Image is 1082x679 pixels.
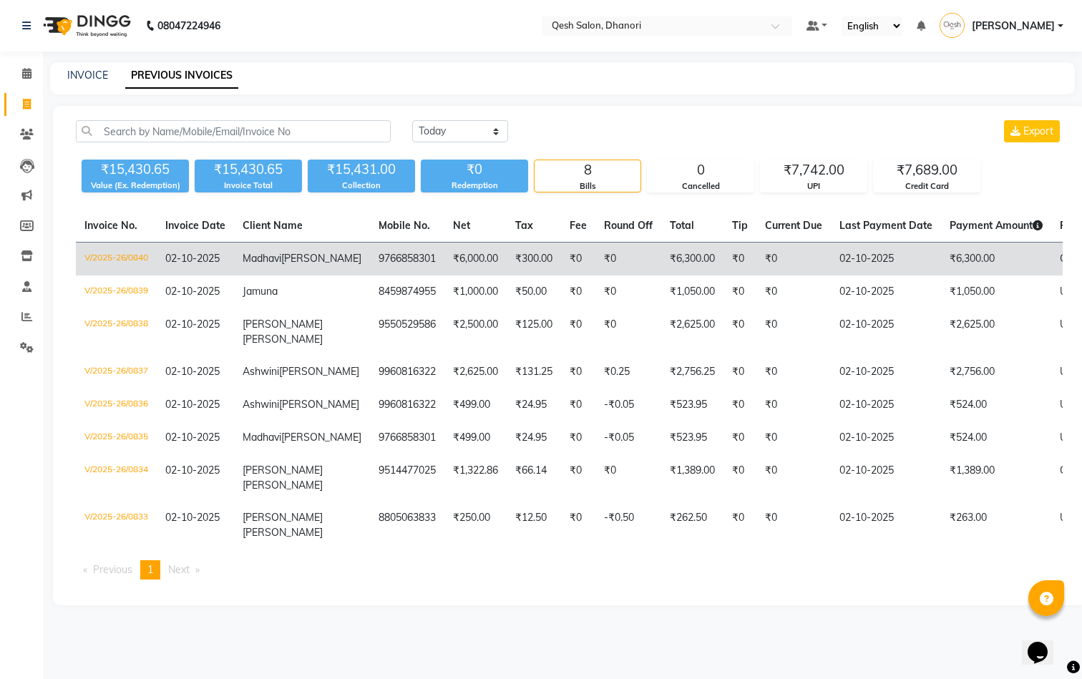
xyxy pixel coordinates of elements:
[1022,622,1068,665] iframe: chat widget
[604,219,653,232] span: Round Off
[444,454,507,502] td: ₹1,322.86
[243,464,323,477] span: [PERSON_NAME]
[756,389,831,421] td: ₹0
[1060,365,1076,378] span: UPI
[1060,285,1076,298] span: UPI
[165,398,220,411] span: 02-10-2025
[561,389,595,421] td: ₹0
[535,180,640,192] div: Bills
[195,180,302,192] div: Invoice Total
[595,454,661,502] td: ₹0
[831,421,941,454] td: 02-10-2025
[243,398,279,411] span: Ashwini
[595,356,661,389] td: ₹0.25
[243,219,303,232] span: Client Name
[370,243,444,276] td: 9766858301
[831,243,941,276] td: 02-10-2025
[561,243,595,276] td: ₹0
[940,13,965,38] img: Gagandeep Arora
[661,356,723,389] td: ₹2,756.25
[941,243,1051,276] td: ₹6,300.00
[76,454,157,502] td: V/2025-26/0834
[1060,511,1076,524] span: UPI
[723,454,756,502] td: ₹0
[723,243,756,276] td: ₹0
[147,563,153,576] span: 1
[165,431,220,444] span: 02-10-2025
[941,454,1051,502] td: ₹1,389.00
[661,243,723,276] td: ₹6,300.00
[756,454,831,502] td: ₹0
[76,275,157,308] td: V/2025-26/0839
[1060,318,1076,331] span: UPI
[595,421,661,454] td: -₹0.05
[723,275,756,308] td: ₹0
[648,180,754,192] div: Cancelled
[421,160,528,180] div: ₹0
[561,454,595,502] td: ₹0
[561,421,595,454] td: ₹0
[67,69,108,82] a: INVOICE
[874,180,980,192] div: Credit Card
[279,365,359,378] span: [PERSON_NAME]
[723,421,756,454] td: ₹0
[444,308,507,356] td: ₹2,500.00
[165,252,220,265] span: 02-10-2025
[756,421,831,454] td: ₹0
[570,219,587,232] span: Fee
[670,219,694,232] span: Total
[950,219,1043,232] span: Payment Amount
[941,308,1051,356] td: ₹2,625.00
[661,421,723,454] td: ₹523.95
[756,356,831,389] td: ₹0
[595,389,661,421] td: -₹0.05
[831,502,941,549] td: 02-10-2025
[76,120,391,142] input: Search by Name/Mobile/Email/Invoice No
[243,333,323,346] span: [PERSON_NAME]
[243,365,279,378] span: Ashwini
[1023,124,1053,137] span: Export
[507,502,561,549] td: ₹12.50
[507,389,561,421] td: ₹24.95
[308,160,415,180] div: ₹15,431.00
[661,454,723,502] td: ₹1,389.00
[195,160,302,180] div: ₹15,430.65
[595,243,661,276] td: ₹0
[761,180,867,192] div: UPI
[595,308,661,356] td: ₹0
[1060,431,1076,444] span: UPI
[561,308,595,356] td: ₹0
[444,502,507,549] td: ₹250.00
[515,219,533,232] span: Tax
[165,318,220,331] span: 02-10-2025
[831,356,941,389] td: 02-10-2025
[379,219,430,232] span: Mobile No.
[561,275,595,308] td: ₹0
[507,421,561,454] td: ₹24.95
[723,308,756,356] td: ₹0
[444,356,507,389] td: ₹2,625.00
[157,6,220,46] b: 08047224946
[370,275,444,308] td: 8459874955
[308,180,415,192] div: Collection
[761,160,867,180] div: ₹7,742.00
[165,365,220,378] span: 02-10-2025
[76,560,1063,580] nav: Pagination
[661,502,723,549] td: ₹262.50
[661,389,723,421] td: ₹523.95
[370,454,444,502] td: 9514477025
[874,160,980,180] div: ₹7,689.00
[972,19,1055,34] span: [PERSON_NAME]
[165,219,225,232] span: Invoice Date
[444,243,507,276] td: ₹6,000.00
[168,563,190,576] span: Next
[243,479,323,492] span: [PERSON_NAME]
[831,308,941,356] td: 02-10-2025
[281,431,361,444] span: [PERSON_NAME]
[507,243,561,276] td: ₹300.00
[648,160,754,180] div: 0
[281,252,361,265] span: [PERSON_NAME]
[756,243,831,276] td: ₹0
[76,502,157,549] td: V/2025-26/0833
[370,421,444,454] td: 9766858301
